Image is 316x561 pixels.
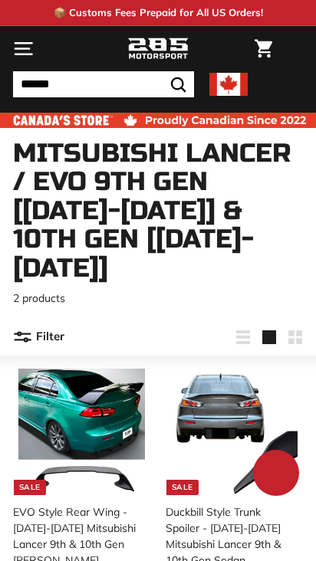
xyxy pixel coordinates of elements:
[127,36,189,62] img: Logo_285_Motorsport_areodynamics_components
[171,369,298,495] img: mitsubishi lancer spoiler
[13,290,303,307] p: 2 products
[13,71,194,97] input: Search
[247,27,280,71] a: Cart
[14,480,46,495] div: Sale
[249,450,304,500] inbox-online-store-chat: Shopify online store chat
[54,5,263,21] p: 📦 Customs Fees Prepaid for All US Orders!
[13,319,64,356] button: Filter
[13,139,303,283] h1: Mitsubishi Lancer / Evo 9th Gen [[DATE]-[DATE]] & 10th Gen [[DATE]-[DATE]]
[166,480,199,495] div: Sale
